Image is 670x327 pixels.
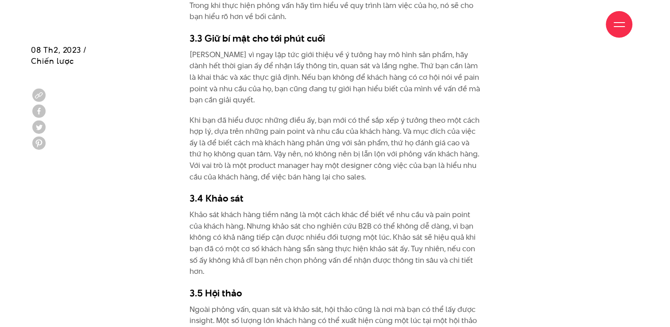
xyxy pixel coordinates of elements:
p: [PERSON_NAME] vì ngay lập tức giới thiệu về ý tưởng hay mô hình sản phẩm, hãy dành hết thời gian ... [190,49,480,106]
h3: 3.4 Khảo sát [190,191,480,205]
span: 08 Th2, 2023 / Chiến lược [31,44,87,66]
h3: 3.5 Hội thảo [190,286,480,300]
p: Khi bạn đã hiểu được những điều ấy, bạn mới có thể sắp xếp ý tưởng theo một cách hợp lý, dựa trên... [190,115,480,183]
p: Khảo sát khách hàng tiềm năng là một cách khác để biết về nhu cầu và pain point của khách hàng. N... [190,209,480,277]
